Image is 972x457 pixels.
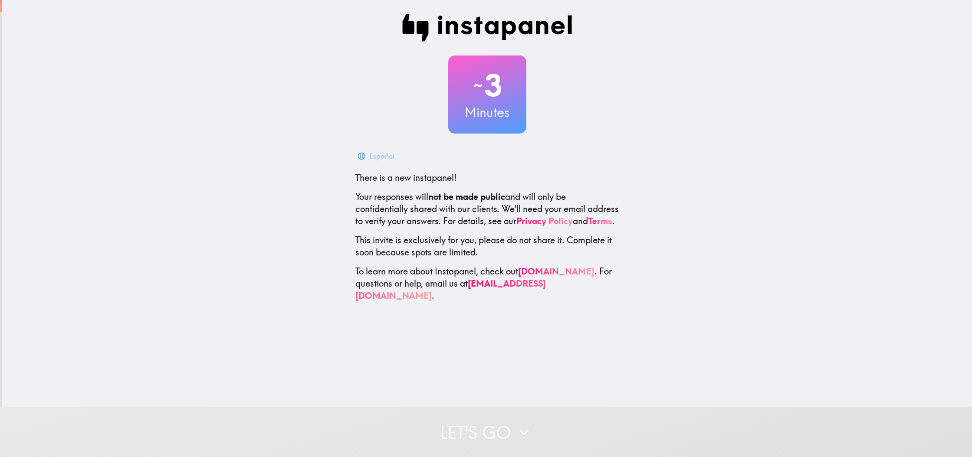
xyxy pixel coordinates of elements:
[355,147,398,165] button: Español
[402,14,572,42] img: Instapanel
[516,215,573,226] a: Privacy Policy
[355,234,619,258] p: This invite is exclusively for you, please do not share it. Complete it soon because spots are li...
[355,191,619,227] p: Your responses will and will only be confidentially shared with our clients. We'll need your emai...
[369,150,394,162] div: Español
[355,278,546,301] a: [EMAIL_ADDRESS][DOMAIN_NAME]
[448,68,526,103] h2: 3
[448,103,526,121] h3: Minutes
[518,266,594,277] a: [DOMAIN_NAME]
[355,172,456,183] span: There is a new instapanel!
[428,191,505,202] b: not be made public
[472,72,484,98] span: ~
[355,265,619,302] p: To learn more about Instapanel, check out . For questions or help, email us at .
[588,215,612,226] a: Terms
